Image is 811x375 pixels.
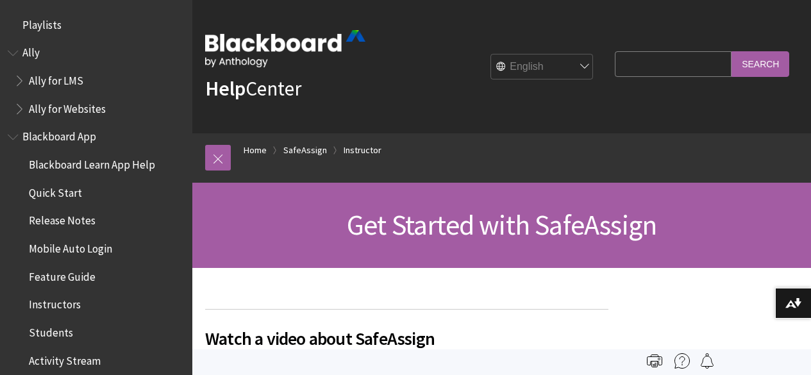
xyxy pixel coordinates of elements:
img: More help [674,353,690,369]
img: Blackboard by Anthology [205,30,365,67]
nav: Book outline for Playlists [8,14,185,36]
a: HelpCenter [205,76,301,101]
nav: Book outline for Anthology Ally Help [8,42,185,120]
span: Ally [22,42,40,60]
span: Blackboard App [22,126,96,144]
strong: Help [205,76,246,101]
a: Home [244,142,267,158]
span: Get Started with SafeAssign [347,207,656,242]
input: Search [732,51,789,76]
span: Activity Stream [29,350,101,367]
span: Playlists [22,14,62,31]
span: Release Notes [29,210,96,228]
img: Print [647,353,662,369]
img: Follow this page [699,353,715,369]
span: Ally for Websites [29,98,106,115]
span: Mobile Auto Login [29,238,112,255]
span: Students [29,322,73,339]
span: Blackboard Learn App Help [29,154,155,171]
span: Feature Guide [29,266,96,283]
span: Quick Start [29,182,82,199]
a: SafeAssign [283,142,327,158]
span: Watch a video about SafeAssign [205,325,608,352]
span: Instructors [29,294,81,312]
select: Site Language Selector [491,54,594,80]
a: Instructor [344,142,381,158]
span: Ally for LMS [29,70,83,87]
